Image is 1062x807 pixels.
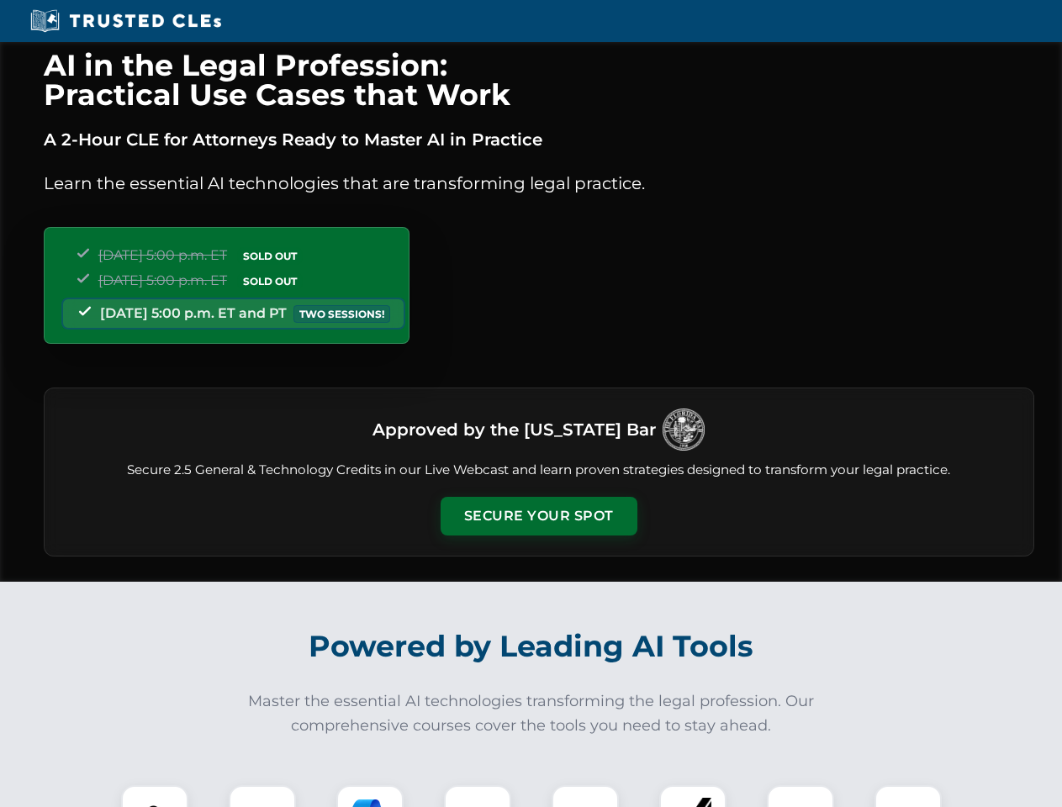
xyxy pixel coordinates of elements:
span: [DATE] 5:00 p.m. ET [98,272,227,288]
span: SOLD OUT [237,272,303,290]
span: [DATE] 5:00 p.m. ET [98,247,227,263]
p: A 2-Hour CLE for Attorneys Ready to Master AI in Practice [44,126,1034,153]
h2: Powered by Leading AI Tools [66,617,997,676]
p: Master the essential AI technologies transforming the legal profession. Our comprehensive courses... [237,689,826,738]
button: Secure Your Spot [441,497,637,535]
p: Learn the essential AI technologies that are transforming legal practice. [44,170,1034,197]
img: Logo [663,409,705,451]
span: SOLD OUT [237,247,303,265]
img: Trusted CLEs [25,8,226,34]
h1: AI in the Legal Profession: Practical Use Cases that Work [44,50,1034,109]
h3: Approved by the [US_STATE] Bar [372,414,656,445]
p: Secure 2.5 General & Technology Credits in our Live Webcast and learn proven strategies designed ... [65,461,1013,480]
